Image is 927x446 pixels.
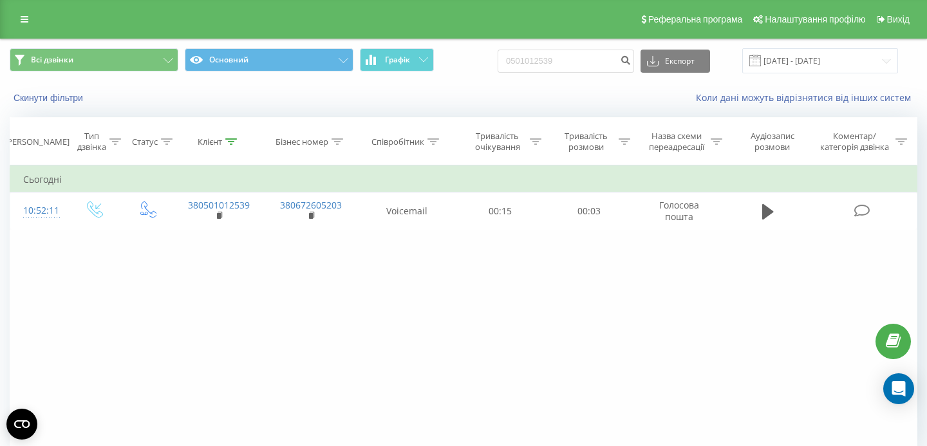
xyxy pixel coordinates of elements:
button: Графік [360,48,434,71]
span: Реферальна програма [648,14,743,24]
div: Тип дзвінка [77,131,106,153]
div: Аудіозапис розмови [737,131,807,153]
div: Клієнт [198,136,222,147]
div: Назва схеми переадресації [645,131,707,153]
td: Голосова пошта [633,192,726,230]
span: Всі дзвінки [31,55,73,65]
td: Сьогодні [10,167,917,192]
span: Налаштування профілю [765,14,865,24]
div: Співробітник [371,136,424,147]
div: Коментар/категорія дзвінка [817,131,892,153]
div: [PERSON_NAME] [5,136,70,147]
div: Open Intercom Messenger [883,373,914,404]
button: Всі дзвінки [10,48,178,71]
td: 00:03 [545,192,633,230]
button: Основний [185,48,353,71]
button: Open CMP widget [6,409,37,440]
input: Пошук за номером [498,50,634,73]
button: Експорт [641,50,710,73]
a: 380501012539 [188,199,250,211]
div: Тривалість розмови [556,131,615,153]
div: Бізнес номер [276,136,328,147]
div: Статус [132,136,158,147]
td: Voicemail [357,192,456,230]
a: 380672605203 [280,199,342,211]
div: 10:52:11 [23,198,54,223]
span: Графік [385,55,410,64]
button: Скинути фільтри [10,92,89,104]
div: Тривалість очікування [468,131,527,153]
span: Вихід [887,14,910,24]
td: 00:15 [456,192,545,230]
a: Коли дані можуть відрізнятися вiд інших систем [696,91,917,104]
